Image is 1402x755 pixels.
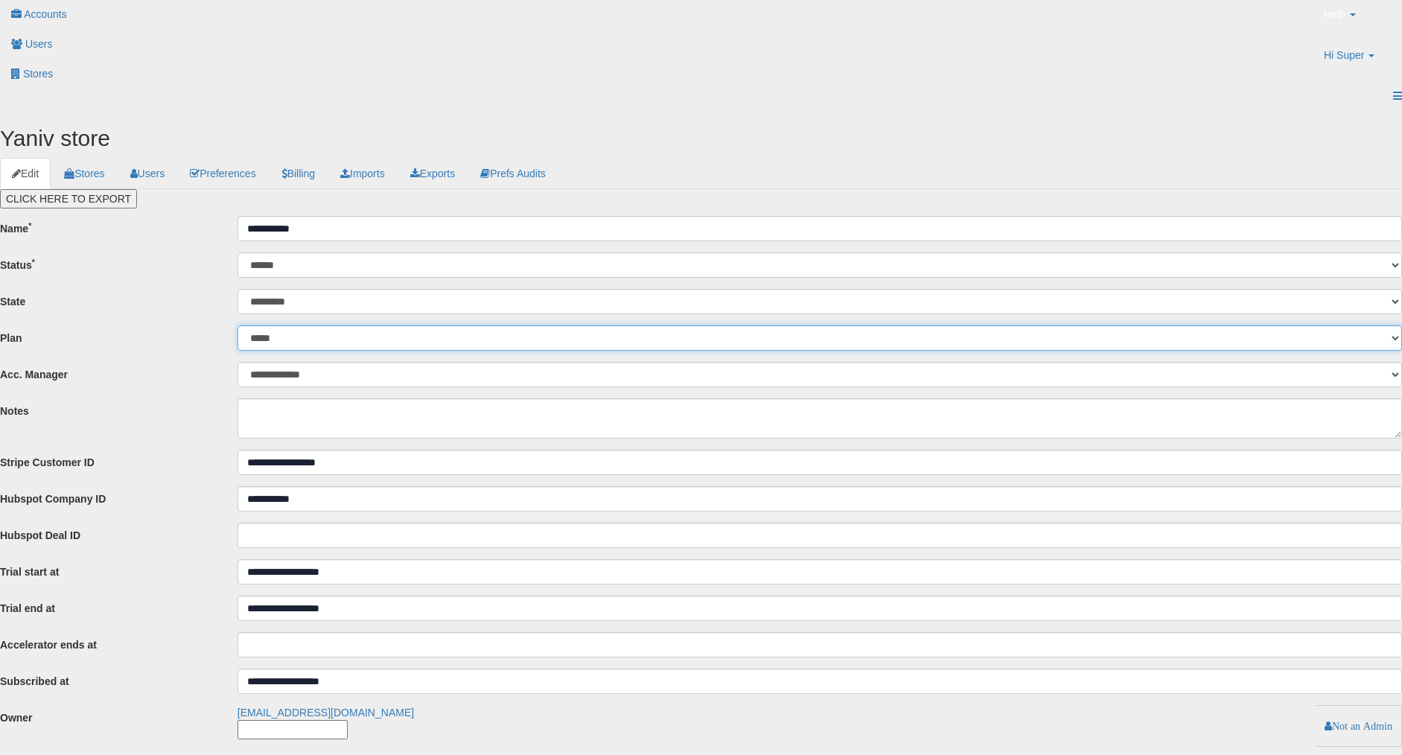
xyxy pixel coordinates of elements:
span: Help [1324,7,1345,22]
a: Imports [328,158,397,189]
a: Preferences [178,158,267,189]
span: Hi Super [1324,48,1364,63]
span: Stores [23,68,53,80]
span: Users [25,38,53,50]
a: Users [118,158,177,189]
a: Stores [52,158,116,189]
a: Hi Super [1313,40,1402,81]
a: Billing [270,158,327,189]
a: Not an Admin [1325,721,1392,731]
span: [EMAIL_ADDRESS][DOMAIN_NAME] [238,707,414,719]
a: Prefs Audits [468,158,558,189]
a: Exports [398,158,467,189]
span: Accounts [24,8,67,20]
